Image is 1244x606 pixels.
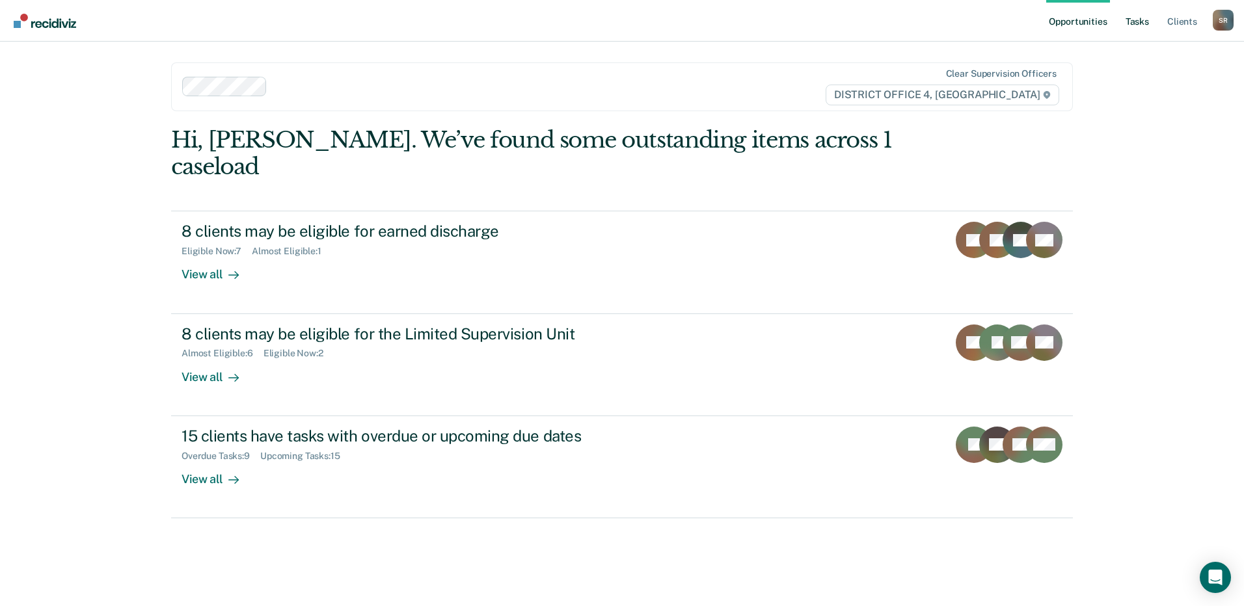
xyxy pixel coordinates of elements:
[182,359,254,384] div: View all
[182,427,638,445] div: 15 clients have tasks with overdue or upcoming due dates
[1213,10,1234,31] button: Profile dropdown button
[171,314,1073,416] a: 8 clients may be eligible for the Limited Supervision UnitAlmost Eligible:6Eligible Now:2View all
[182,324,638,343] div: 8 clients may be eligible for the Limited Supervision Unit
[1200,562,1231,593] div: Open Intercom Messenger
[252,246,332,257] div: Almost Eligible : 1
[264,348,334,359] div: Eligible Now : 2
[182,246,252,257] div: Eligible Now : 7
[260,451,351,462] div: Upcoming Tasks : 15
[1213,10,1234,31] div: S R
[171,211,1073,313] a: 8 clients may be eligible for earned dischargeEligible Now:7Almost Eligible:1View all
[14,14,76,28] img: Recidiviz
[171,127,893,180] div: Hi, [PERSON_NAME]. We’ve found some outstanding items across 1 caseload
[171,416,1073,518] a: 15 clients have tasks with overdue or upcoming due datesOverdue Tasks:9Upcoming Tasks:15View all
[182,222,638,241] div: 8 clients may be eligible for earned discharge
[182,348,264,359] div: Almost Eligible : 6
[826,85,1059,105] span: DISTRICT OFFICE 4, [GEOGRAPHIC_DATA]
[182,451,260,462] div: Overdue Tasks : 9
[946,68,1057,79] div: Clear supervision officers
[182,461,254,486] div: View all
[182,257,254,282] div: View all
